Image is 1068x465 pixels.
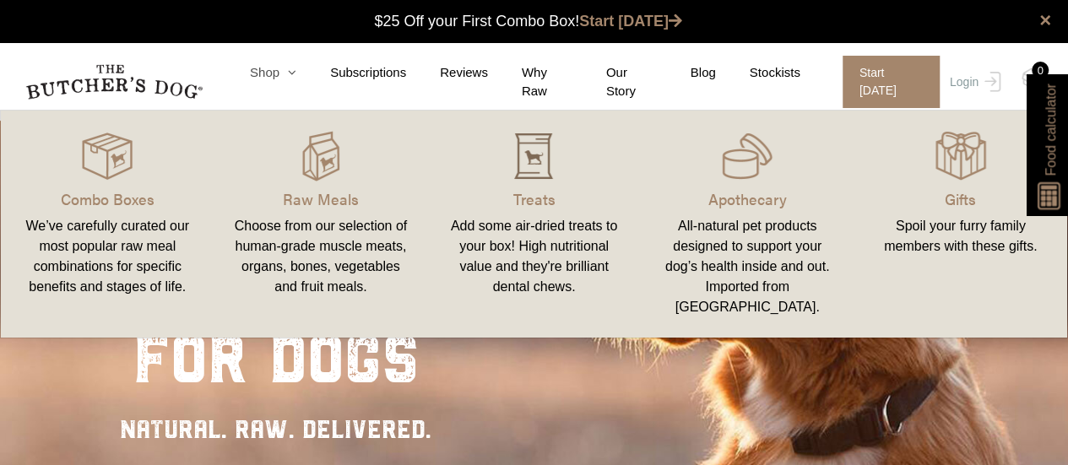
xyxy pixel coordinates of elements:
img: NewTBD_Treats_Hover.png [508,131,559,181]
a: Apothecary All-natural pet products designed to support your dog’s health inside and out. Importe... [641,127,854,321]
div: Choose from our selection of human-grade muscle meats, organs, bones, vegetables and fruit meals. [235,216,408,297]
p: Apothecary [661,187,834,210]
p: Treats [447,187,621,210]
div: Add some air-dried treats to your box! High nutritional value and they're brilliant dental chews. [447,216,621,297]
span: Start [DATE] [843,56,940,108]
div: Spoil your furry family members with these gifts. [874,216,1047,257]
a: Reviews [406,63,488,83]
img: TBD_Cart-Empty.png [1022,68,1043,89]
a: Stockists [716,63,800,83]
p: Raw Meals [235,187,408,210]
a: Start [DATE] [826,56,946,108]
span: Food calculator [1040,84,1060,176]
a: Blog [657,63,716,83]
div: 0 [1032,62,1049,78]
div: We’ve carefully curated our most popular raw meal combinations for specific benefits and stages o... [21,216,194,297]
a: Why Raw [488,63,572,101]
div: NATURAL. RAW. DELIVERED. [111,410,441,448]
a: Gifts Spoil your furry family members with these gifts. [854,127,1067,321]
a: Shop [216,63,296,83]
a: Treats Add some air-dried treats to your box! High nutritional value and they're brilliant dental... [427,127,641,321]
p: Gifts [874,187,1047,210]
a: close [1039,10,1051,30]
p: Combo Boxes [21,187,194,210]
a: Login [946,56,1000,108]
a: Raw Meals Choose from our selection of human-grade muscle meats, organs, bones, vegetables and fr... [214,127,428,321]
a: Our Story [572,63,657,101]
div: real food for dogs [111,258,441,393]
a: Subscriptions [296,63,406,83]
a: Combo Boxes We’ve carefully curated our most popular raw meal combinations for specific benefits ... [1,127,214,321]
div: All-natural pet products designed to support your dog’s health inside and out. Imported from [GEO... [661,216,834,317]
a: Start [DATE] [579,13,682,30]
